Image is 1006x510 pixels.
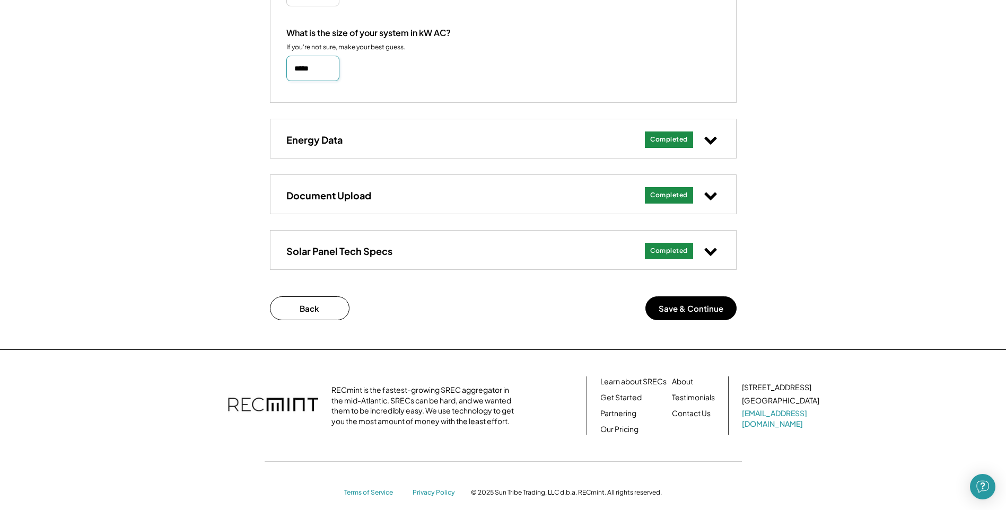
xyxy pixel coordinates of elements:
div: Completed [650,135,688,144]
div: If you're not sure, make your best guess. [286,43,405,52]
div: RECmint is the fastest-growing SREC aggregator in the mid-Atlantic. SRECs can be hard, and we wan... [331,385,520,426]
h3: Solar Panel Tech Specs [286,245,392,257]
div: Completed [650,191,688,200]
a: Contact Us [672,408,711,419]
button: Save & Continue [645,296,737,320]
div: Completed [650,247,688,256]
h3: Energy Data [286,134,343,146]
img: recmint-logotype%403x.png [228,387,318,424]
a: Terms of Service [344,488,403,497]
a: Testimonials [672,392,715,403]
a: Our Pricing [600,424,638,435]
a: Get Started [600,392,642,403]
a: Privacy Policy [413,488,460,497]
a: Learn about SRECs [600,376,667,387]
button: Back [270,296,349,320]
div: © 2025 Sun Tribe Trading, LLC d.b.a. RECmint. All rights reserved. [471,488,662,497]
a: About [672,376,693,387]
a: Partnering [600,408,636,419]
div: [GEOGRAPHIC_DATA] [742,395,819,406]
div: Open Intercom Messenger [970,474,995,499]
div: [STREET_ADDRESS] [742,382,811,393]
h3: Document Upload [286,189,371,201]
div: What is the size of your system in kW AC? [286,28,451,39]
a: [EMAIL_ADDRESS][DOMAIN_NAME] [742,408,821,429]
